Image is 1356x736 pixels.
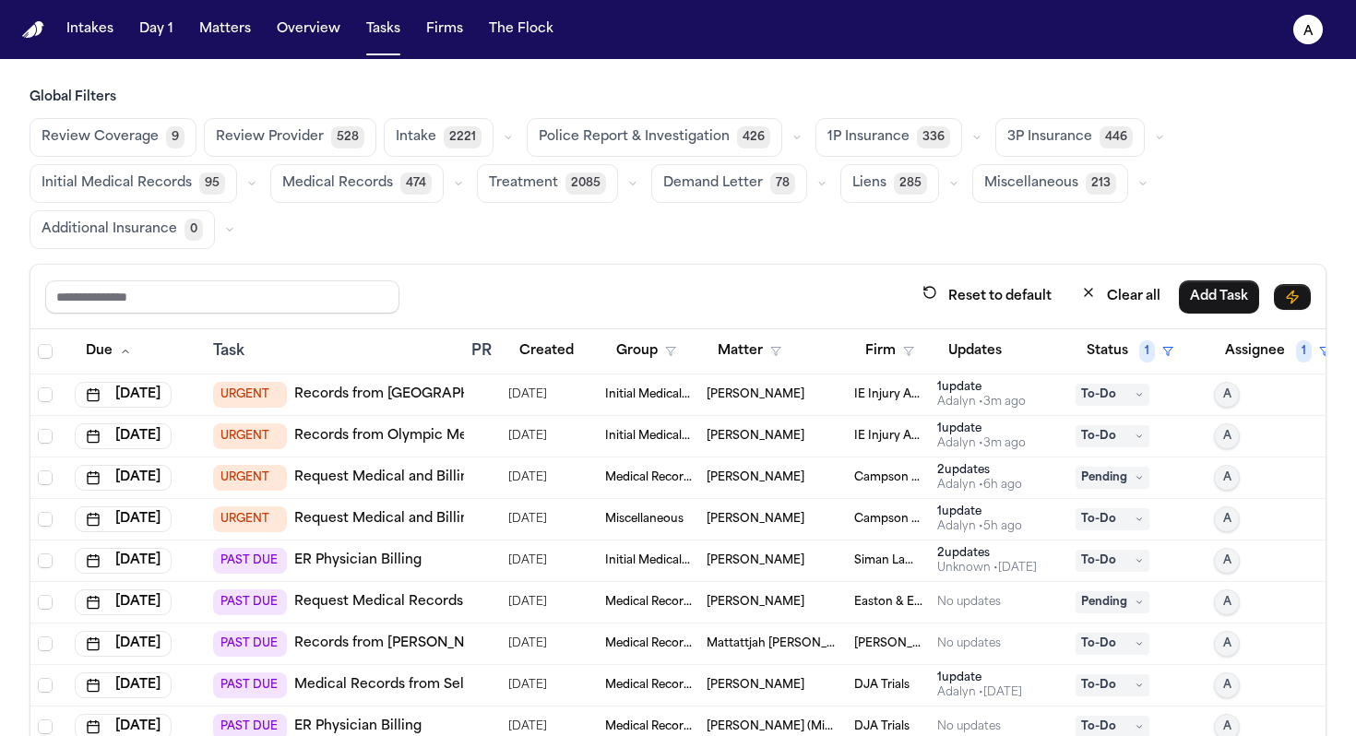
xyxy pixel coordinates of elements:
span: Miscellaneous [605,512,684,527]
span: Medical Records [605,636,692,651]
div: Task [213,340,457,362]
span: Select row [38,512,53,527]
span: Siman Law Firm [854,553,922,568]
span: 336 [917,126,950,148]
span: Brandon Arteaga [707,429,804,444]
span: A [1223,429,1231,444]
div: 1 update [937,421,1026,436]
button: Liens285 [840,164,939,203]
span: Select all [38,344,53,359]
div: Last updated by System at 4/30/2025, 11:46:54 AM [937,561,1037,576]
span: Police Report & Investigation [539,128,730,147]
button: Medical Records474 [270,164,444,203]
a: Records from [GEOGRAPHIC_DATA] [GEOGRAPHIC_DATA] Rehab [294,386,726,404]
div: No updates [937,636,1001,651]
span: Select row [38,470,53,485]
span: URGENT [213,423,287,449]
span: PAST DUE [213,672,287,698]
span: Easton & Easton [854,595,922,610]
button: Firm [854,335,925,368]
button: Police Report & Investigation426 [527,118,782,157]
span: Select row [38,387,53,402]
button: Day 1 [132,13,181,46]
a: Intakes [59,13,121,46]
text: A [1303,25,1314,38]
button: Tasks [359,13,408,46]
span: 1 [1296,340,1312,362]
button: A [1214,548,1240,574]
button: Immediate Task [1274,284,1311,310]
span: To-Do [1076,508,1149,530]
span: Medical Records [605,719,692,734]
span: A [1223,595,1231,610]
button: Created [508,335,585,368]
span: A [1223,470,1231,485]
span: Initial Medical Records [605,429,692,444]
div: PR [471,340,494,362]
span: DJA Trials [854,678,910,693]
span: Intake [396,128,436,147]
button: [DATE] [75,548,172,574]
button: A [1214,589,1240,615]
a: Home [22,21,44,39]
span: 7/14/2025, 6:09:25 PM [508,672,547,698]
span: 446 [1100,126,1133,148]
span: 285 [894,172,927,195]
button: Treatment2085 [477,164,618,203]
span: A [1223,512,1231,527]
span: Medical Records [605,678,692,693]
button: 3P Insurance446 [995,118,1145,157]
div: Last updated by Adalyn at 7/23/2025, 12:26:35 PM [937,685,1022,700]
button: Assignee1 [1214,335,1341,368]
button: [DATE] [75,423,172,449]
span: Treatment [489,174,558,193]
span: 528 [331,126,364,148]
a: Medical Records from Select Physical Therapy [DATE] - [DATE] [294,676,708,694]
span: Pending [1076,591,1149,613]
button: Due [75,335,142,368]
span: DJA Trials [854,719,910,734]
button: [DATE] [75,382,172,408]
a: Request Medical and Billing Records [294,469,535,487]
span: Medical Records [605,595,692,610]
button: Firms [419,13,470,46]
span: Shenequa Wright [707,512,804,527]
button: [DATE] [75,589,172,615]
button: Reset to default [911,279,1063,314]
button: A [1214,672,1240,698]
button: Matter [707,335,792,368]
span: PAST DUE [213,589,287,615]
span: 474 [400,172,432,195]
span: Select row [38,429,53,444]
a: ER Physician Billing [294,718,422,736]
span: 78 [770,172,795,195]
div: 2 update s [937,463,1022,478]
span: 7/3/2025, 6:43:49 AM [508,465,547,491]
button: Intake2221 [384,118,494,157]
span: PAST DUE [213,548,287,574]
span: 95 [199,172,225,195]
span: Initial Medical Records [605,553,692,568]
span: IE Injury Attorney [854,387,922,402]
button: A [1214,465,1240,491]
div: Last updated by Adalyn at 8/29/2025, 10:49:23 AM [937,519,1022,534]
div: Last updated by Adalyn at 8/29/2025, 4:45:31 PM [937,395,1026,410]
span: Select row [38,678,53,693]
span: Demand Letter [663,174,763,193]
button: Matters [192,13,258,46]
div: Last updated by Adalyn at 8/29/2025, 4:46:09 PM [937,436,1026,451]
span: To-Do [1076,674,1149,696]
span: 5/17/2025, 8:26:51 AM [508,423,547,449]
h3: Global Filters [30,89,1326,107]
span: 2085 [565,172,606,195]
a: Records from Olympic Medical Imaging Center [294,427,606,445]
span: Demi Mendez (Minor Represented by Teresa Flores) [707,719,839,734]
button: Miscellaneous213 [972,164,1128,203]
button: Add Task [1179,280,1259,314]
span: 2221 [444,126,482,148]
